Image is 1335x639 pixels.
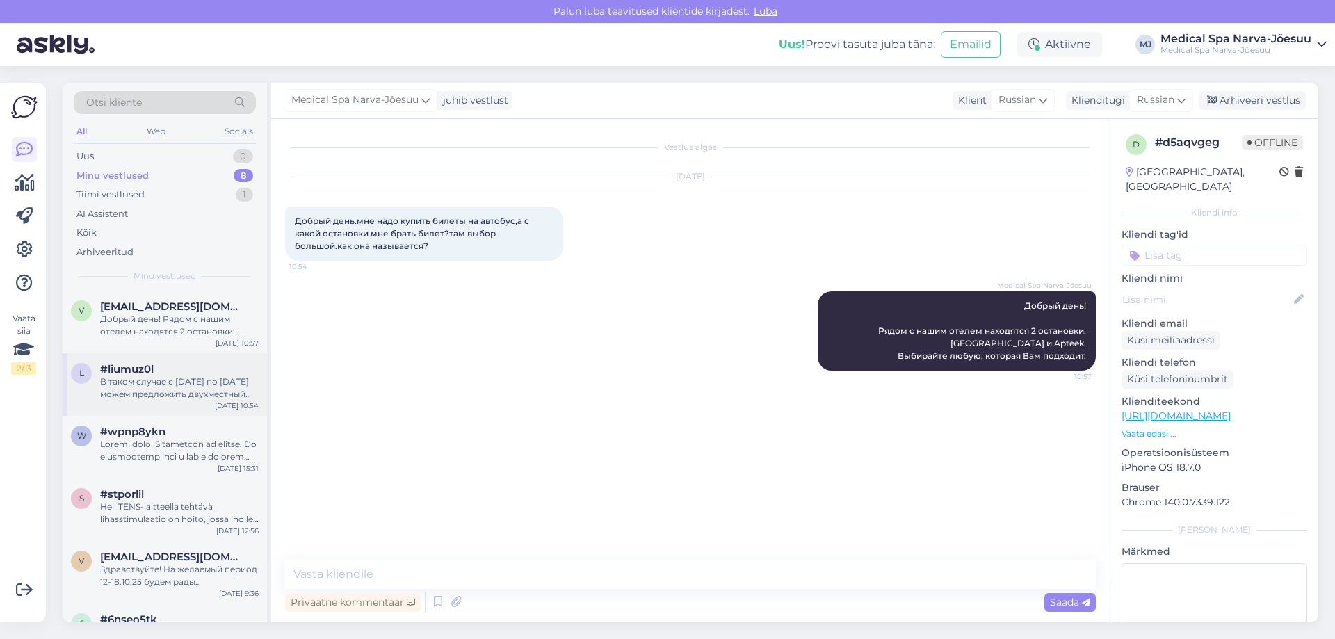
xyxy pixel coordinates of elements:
[76,188,145,202] div: Tiimi vestlused
[219,588,259,599] div: [DATE] 9:36
[79,305,84,316] span: v
[76,149,94,163] div: Uus
[100,613,157,626] span: #6nseo5tk
[86,95,142,110] span: Otsi kliente
[79,556,84,566] span: v
[216,526,259,536] div: [DATE] 12:56
[234,169,253,183] div: 8
[100,375,259,401] div: В таком случае с [DATE] по [DATE] можем предложить двухместный номер за дополнительную плату - 22...
[1160,45,1311,56] div: Medical Spa Narva-Jõesuu
[233,149,253,163] div: 0
[750,5,782,17] span: Luba
[1135,35,1155,54] div: MJ
[289,261,341,272] span: 10:54
[1122,227,1307,242] p: Kliendi tag'id
[1122,245,1307,266] input: Lisa tag
[437,93,508,108] div: juhib vestlust
[1242,135,1303,150] span: Offline
[11,362,36,375] div: 2 / 3
[76,207,128,221] div: AI Assistent
[100,501,259,526] div: Hei! TENS-laitteella tehtävä lihasstimulaatio on hoito, jossa iholle asetettujen elektrodien kaut...
[76,169,149,183] div: Minu vestlused
[236,188,253,202] div: 1
[1122,207,1307,219] div: Kliendi info
[1122,495,1307,510] p: Chrome 140.0.7339.122
[953,93,987,108] div: Klient
[941,31,1001,58] button: Emailid
[218,463,259,474] div: [DATE] 15:31
[1122,428,1307,440] p: Vaata edasi ...
[11,94,38,120] img: Askly Logo
[1155,134,1242,151] div: # d5aqvgeg
[100,488,144,501] span: #stporlil
[1122,271,1307,286] p: Kliendi nimi
[1122,410,1231,422] a: [URL][DOMAIN_NAME]
[100,438,259,463] div: Loremi dolo! Sitametcon ad elitse. Do eiusmodtemp inci u lab e dolorem aliquae admi venia — Quisn...
[1122,480,1307,495] p: Brauser
[1122,394,1307,409] p: Klienditeekond
[1122,292,1291,307] input: Lisa nimi
[77,430,86,441] span: w
[1137,92,1174,108] span: Russian
[285,141,1096,154] div: Vestlus algas
[1126,165,1279,194] div: [GEOGRAPHIC_DATA], [GEOGRAPHIC_DATA]
[216,338,259,348] div: [DATE] 10:57
[1133,139,1140,149] span: d
[79,368,84,378] span: l
[79,493,84,503] span: s
[11,312,36,375] div: Vaata siia
[285,170,1096,183] div: [DATE]
[285,593,421,612] div: Privaatne kommentaar
[76,226,97,240] div: Kõik
[1122,544,1307,559] p: Märkmed
[1122,370,1233,389] div: Küsi telefoninumbrit
[1017,32,1102,57] div: Aktiivne
[100,551,245,563] span: valeriiaenergodar@gmail.com
[1160,33,1311,45] div: Medical Spa Narva-Jõesuu
[997,280,1092,291] span: Medical Spa Narva-Jõesuu
[1122,446,1307,460] p: Operatsioonisüsteem
[1122,355,1307,370] p: Kliendi telefon
[291,92,419,108] span: Medical Spa Narva-Jõesuu
[76,245,133,259] div: Arhiveeritud
[79,618,84,629] span: 6
[1122,460,1307,475] p: iPhone OS 18.7.0
[74,122,90,140] div: All
[215,401,259,411] div: [DATE] 10:54
[1122,524,1307,536] div: [PERSON_NAME]
[1050,596,1090,608] span: Saada
[100,563,259,588] div: Здравствуйте! На желаемый период 12-18.10.25 будем рады забронировать для Вас классический лечебн...
[100,313,259,338] div: Добрый день! Рядом с нашим отелем находятся 2 остановки: [GEOGRAPHIC_DATA] и Apteek. Выбирайте лю...
[1160,33,1327,56] a: Medical Spa Narva-JõesuuMedical Spa Narva-Jõesuu
[133,270,196,282] span: Minu vestlused
[144,122,168,140] div: Web
[100,426,165,438] span: #wpnp8ykn
[1066,93,1125,108] div: Klienditugi
[779,38,805,51] b: Uus!
[100,300,245,313] span: vladislavaalatova@gmail.com
[1199,91,1306,110] div: Arhiveeri vestlus
[1039,371,1092,382] span: 10:57
[998,92,1036,108] span: Russian
[222,122,256,140] div: Socials
[1122,316,1307,331] p: Kliendi email
[100,363,154,375] span: #liumuz0l
[779,36,935,53] div: Proovi tasuta juba täna:
[1122,331,1220,350] div: Küsi meiliaadressi
[878,300,1088,361] span: Добрый день! Рядом с нашим отелем находятся 2 остановки: [GEOGRAPHIC_DATA] и Apteek. Выбирайте лю...
[295,216,531,251] span: Добрый день.мне надо купить билеты на автобус,а с какой остановки мне брать билет?там выбор больш...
